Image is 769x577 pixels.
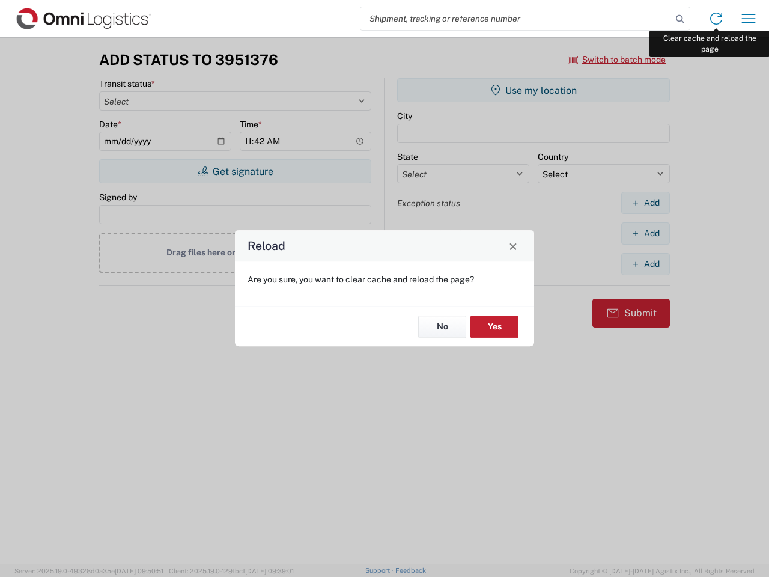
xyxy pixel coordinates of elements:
p: Are you sure, you want to clear cache and reload the page? [248,274,521,285]
input: Shipment, tracking or reference number [360,7,672,30]
button: Yes [470,316,518,338]
button: Close [505,237,521,254]
button: No [418,316,466,338]
h4: Reload [248,237,285,255]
